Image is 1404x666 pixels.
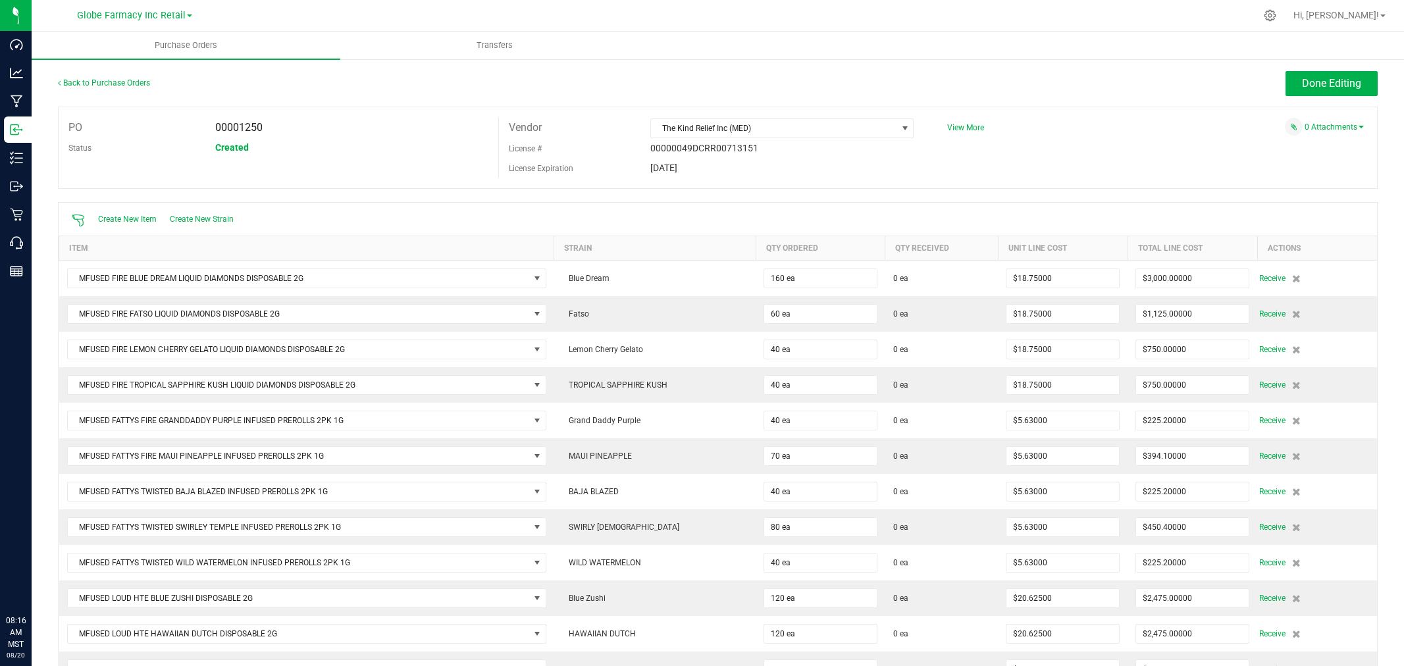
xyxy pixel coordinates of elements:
span: 0 ea [893,450,908,462]
span: Fatso [562,309,589,319]
span: Receive [1259,377,1286,393]
input: $0.00000 [1136,482,1249,501]
span: Grand Daddy Purple [562,416,640,425]
span: 0 ea [893,592,908,604]
span: 0 ea [893,628,908,640]
input: 0 ea [764,518,877,536]
inline-svg: Analytics [10,66,23,80]
span: 0 ea [893,415,908,426]
input: $0.00000 [1136,340,1249,359]
span: BAJA BLAZED [562,487,619,496]
input: $0.00000 [1006,411,1119,430]
span: NO DATA FOUND [67,375,546,395]
input: 0 ea [764,411,877,430]
span: NO DATA FOUND [67,269,546,288]
input: $0.00000 [1136,625,1249,643]
span: Receive [1259,519,1286,535]
span: NO DATA FOUND [67,340,546,359]
th: Unit Line Cost [998,236,1128,260]
span: Scan packages to receive [72,214,85,227]
inline-svg: Retail [10,208,23,221]
th: Qty Received [885,236,998,260]
input: $0.00000 [1006,482,1119,501]
input: $0.00000 [1136,518,1249,536]
span: NO DATA FOUND [67,624,546,644]
span: NO DATA FOUND [67,588,546,608]
span: NO DATA FOUND [67,446,546,466]
span: Receive [1259,626,1286,642]
span: MFUSED FATTYS TWISTED BAJA BLAZED INFUSED PREROLLS 2PK 1G [68,482,529,501]
span: Receive [1259,306,1286,322]
input: $0.00000 [1006,269,1119,288]
span: 0 ea [893,521,908,533]
span: Receive [1259,270,1286,286]
span: Attach a document [1285,118,1303,136]
span: 00000049DCRR00713151 [650,143,758,153]
span: Receive [1259,484,1286,499]
span: MFUSED FATTYS TWISTED SWIRLEY TEMPLE INFUSED PREROLLS 2PK 1G [68,518,529,536]
th: Item [59,236,554,260]
span: Blue Dream [562,274,610,283]
input: $0.00000 [1006,340,1119,359]
input: 0 ea [764,589,877,607]
iframe: Resource center [13,561,53,600]
span: Receive [1259,342,1286,357]
input: $0.00000 [1006,305,1119,323]
span: WILD WATERMELON [562,558,641,567]
inline-svg: Manufacturing [10,95,23,108]
input: $0.00000 [1006,553,1119,572]
span: MFUSED FIRE LEMON CHERRY GELATO LIQUID DIAMONDS DISPOSABLE 2G [68,340,529,359]
label: PO [68,118,82,138]
span: 0 ea [893,486,908,498]
label: Vendor [509,118,542,138]
span: Globe Farmacy Inc Retail [77,10,186,21]
a: View More [947,123,984,132]
span: Receive [1259,590,1286,606]
span: NO DATA FOUND [67,304,546,324]
input: $0.00000 [1136,589,1249,607]
input: 0 ea [764,447,877,465]
div: Manage settings [1262,9,1278,22]
span: 0 ea [893,272,908,284]
input: 0 ea [764,269,877,288]
span: Hi, [PERSON_NAME]! [1293,10,1379,20]
span: MFUSED FIRE TROPICAL SAPPHIRE KUSH LIQUID DIAMONDS DISPOSABLE 2G [68,376,529,394]
input: $0.00000 [1006,625,1119,643]
span: Receive [1259,448,1286,464]
span: MFUSED LOUD HTE BLUE ZUSHI DISPOSABLE 2G [68,589,529,607]
span: HAWAIIAN DUTCH [562,629,636,638]
span: MFUSED FATTYS FIRE MAUI PINEAPPLE INFUSED PREROLLS 2PK 1G [68,447,529,465]
span: Purchase Orders [137,39,235,51]
span: The Kind Relief Inc (MED) [651,119,897,138]
input: $0.00000 [1006,447,1119,465]
span: Done Editing [1302,77,1361,90]
span: Receive [1259,555,1286,571]
a: Purchase Orders [32,32,340,59]
input: $0.00000 [1136,376,1249,394]
input: 0 ea [764,305,877,323]
span: Transfers [459,39,531,51]
span: Create New Strain [170,215,234,224]
a: 0 Attachments [1305,122,1364,132]
button: Done Editing [1286,71,1378,96]
span: 0 ea [893,557,908,569]
span: 00001250 [215,121,263,134]
span: NO DATA FOUND [67,482,546,501]
input: $0.00000 [1136,411,1249,430]
input: $0.00000 [1136,269,1249,288]
a: Transfers [340,32,649,59]
a: Back to Purchase Orders [58,78,150,88]
span: Blue Zushi [562,594,606,603]
input: $0.00000 [1136,553,1249,572]
input: 0 ea [764,340,877,359]
inline-svg: Outbound [10,180,23,193]
span: Receive [1259,413,1286,428]
span: NO DATA FOUND [67,411,546,430]
span: MFUSED FIRE BLUE DREAM LIQUID DIAMONDS DISPOSABLE 2G [68,269,529,288]
inline-svg: Call Center [10,236,23,249]
span: Create New Item [98,215,157,224]
p: 08:16 AM MST [6,615,26,650]
span: 0 ea [893,344,908,355]
span: 0 ea [893,308,908,320]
